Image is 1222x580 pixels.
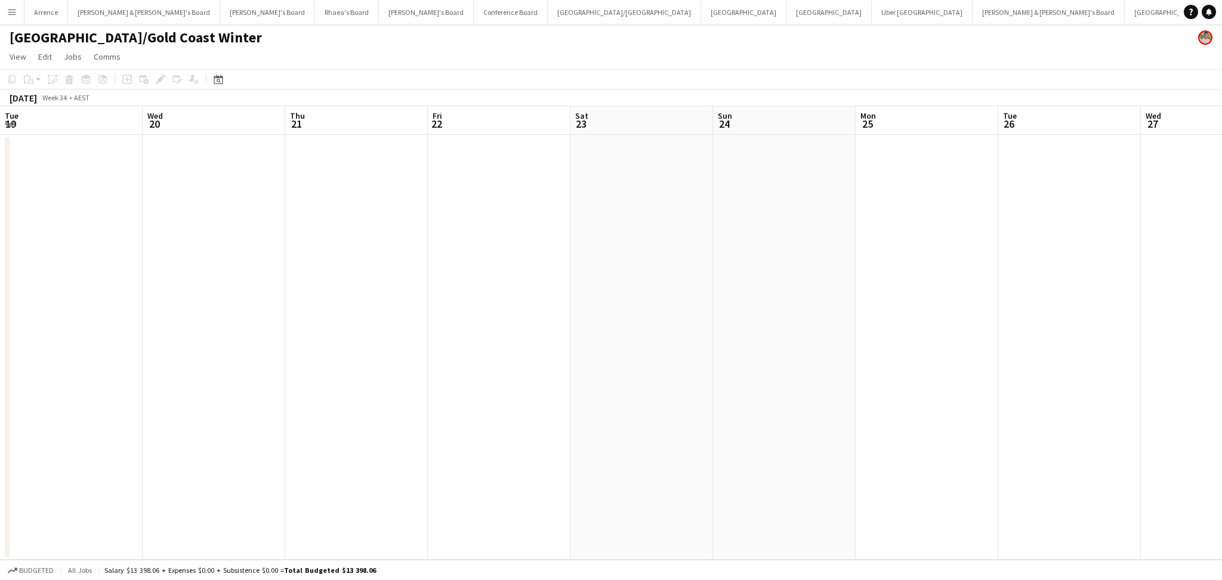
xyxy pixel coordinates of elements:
button: [GEOGRAPHIC_DATA]/[GEOGRAPHIC_DATA] [548,1,701,24]
app-user-avatar: Arrence Torres [1198,30,1212,45]
span: Budgeted [19,566,54,575]
button: [PERSON_NAME]'s Board [379,1,474,24]
button: Conference Board [474,1,548,24]
button: Rhaea's Board [315,1,379,24]
button: Arrence [24,1,68,24]
button: [GEOGRAPHIC_DATA] [701,1,786,24]
div: Salary $13 398.06 + Expenses $0.00 + Subsistence $0.00 = [104,566,376,575]
button: Budgeted [6,564,55,577]
button: [GEOGRAPHIC_DATA] [786,1,872,24]
button: [PERSON_NAME] & [PERSON_NAME]'s Board [973,1,1125,24]
span: Total Budgeted $13 398.06 [284,566,376,575]
button: [PERSON_NAME]'s Board [220,1,315,24]
button: [GEOGRAPHIC_DATA] [1125,1,1210,24]
span: All jobs [66,566,94,575]
button: Uber [GEOGRAPHIC_DATA] [872,1,973,24]
button: [PERSON_NAME] & [PERSON_NAME]'s Board [68,1,220,24]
